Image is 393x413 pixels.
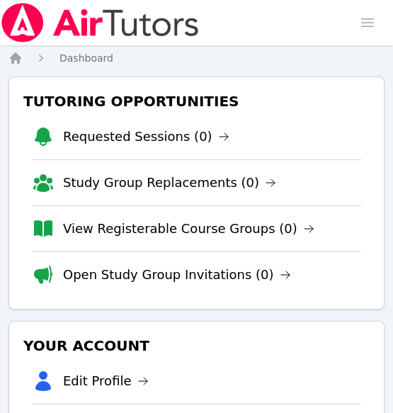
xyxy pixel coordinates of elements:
[63,127,229,147] a: Requested Sessions (0)
[8,51,385,65] nav: Breadcrumb
[59,52,113,64] span: Dashboard
[21,333,372,358] h3: Your Account
[63,173,276,193] a: Study Group Replacements (0)
[63,219,314,239] a: View Registerable Course Groups (0)
[63,371,149,391] a: Edit Profile
[59,51,113,65] a: Dashboard
[21,89,372,114] h3: Tutoring Opportunities
[63,265,291,285] a: Open Study Group Invitations (0)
